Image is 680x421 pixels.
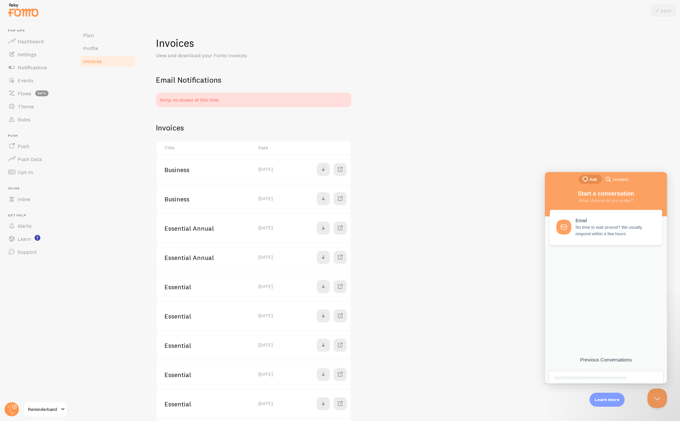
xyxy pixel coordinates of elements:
td: [DATE] [255,242,290,272]
td: [DATE] [255,272,290,301]
span: Opt-In [18,169,33,175]
img: fomo-relay-logo-orange.svg [7,2,39,18]
td: Essential Annual [157,213,255,242]
th: Title [157,141,255,155]
span: Notifications [18,64,47,71]
span: Reminderband [28,405,59,413]
svg: <p>Watch New Feature Tutorials!</p> [35,235,40,241]
td: [DATE] [255,330,290,360]
a: Push [4,140,71,153]
a: Reminderband [23,401,67,417]
span: Learn [18,236,31,242]
span: Get Help [8,213,71,218]
a: Push Data [4,153,71,166]
th: Date [255,141,290,155]
span: Settings [18,51,36,58]
td: [DATE] [255,213,290,242]
span: Pop-ups [8,29,71,33]
a: Flows beta [4,87,71,100]
span: Inline [18,196,30,202]
a: Support [4,245,71,258]
a: Invoices [79,55,136,68]
span: Push [18,143,29,149]
span: beta [35,90,49,96]
h2: Email Notifications [156,75,351,85]
h2: Invoices [156,123,664,133]
span: Dashboard [18,38,44,45]
td: Business [157,155,255,184]
a: Profile [79,42,136,55]
span: Theme [18,103,34,110]
span: Support [18,249,37,255]
td: Essential Annual [157,242,255,272]
td: [DATE] [255,301,290,330]
span: Push Data [18,156,42,162]
a: Inline [4,193,71,206]
iframe: Help Scout Beacon - Live Chat, Contact Form, and Knowledge Base [545,172,667,384]
td: Essential [157,360,255,389]
div: Learn more [590,393,625,407]
a: Theme [4,100,71,113]
a: Alerts [4,219,71,232]
iframe: Help Scout Beacon - Close [647,388,667,408]
td: Business [157,184,255,213]
span: Events [18,77,34,84]
a: Notifications [4,61,71,74]
span: Plan [83,32,94,38]
td: [DATE] [255,389,290,418]
span: Profile [83,45,98,51]
a: Dashboard [4,35,71,48]
p: Sorry, no access at this time. [160,97,347,103]
span: Alerts [18,223,32,229]
span: Push [8,134,71,138]
span: Rules [18,116,31,123]
td: [DATE] [255,184,290,213]
a: Plan [79,29,136,42]
span: Flows [18,90,31,97]
p: View and download your Fomo Invoices [156,52,312,59]
a: Settings [4,48,71,61]
td: Essential [157,389,255,418]
span: Invoices [83,58,102,64]
span: Inline [8,186,71,191]
h1: Invoices [156,36,664,50]
td: [DATE] [255,155,290,184]
td: Essential [157,301,255,330]
td: Essential [157,272,255,301]
a: Rules [4,113,71,126]
td: Essential [157,330,255,360]
a: Learn [4,232,71,245]
p: Learn more [595,397,619,403]
a: Events [4,74,71,87]
a: Opt-In [4,166,71,179]
td: [DATE] [255,360,290,389]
